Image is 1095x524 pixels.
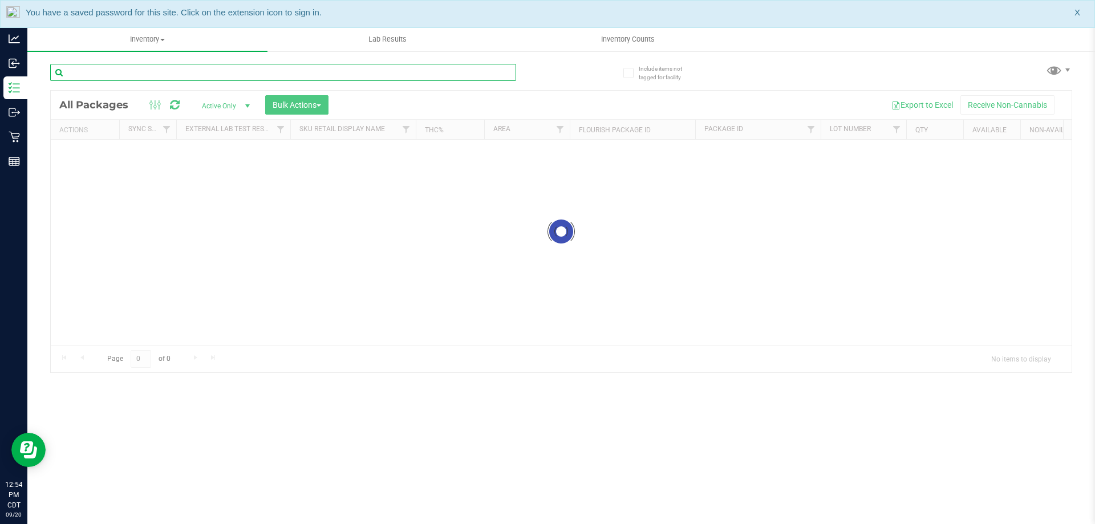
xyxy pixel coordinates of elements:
[9,82,20,94] inline-svg: Inventory
[586,34,670,44] span: Inventory Counts
[9,58,20,69] inline-svg: Inbound
[1074,6,1080,19] span: X
[353,34,422,44] span: Lab Results
[508,27,748,51] a: Inventory Counts
[9,33,20,44] inline-svg: Analytics
[26,7,322,17] span: You have a saved password for this site. Click on the extension icon to sign in.
[50,64,516,81] input: Search Package ID, Item Name, SKU, Lot or Part Number...
[27,34,267,44] span: Inventory
[639,64,696,82] span: Include items not tagged for facility
[9,107,20,118] inline-svg: Outbound
[5,510,22,519] p: 09/20
[5,480,22,510] p: 12:54 PM CDT
[27,27,267,51] a: Inventory
[9,131,20,143] inline-svg: Retail
[267,27,508,51] a: Lab Results
[11,433,46,467] iframe: Resource center
[9,156,20,167] inline-svg: Reports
